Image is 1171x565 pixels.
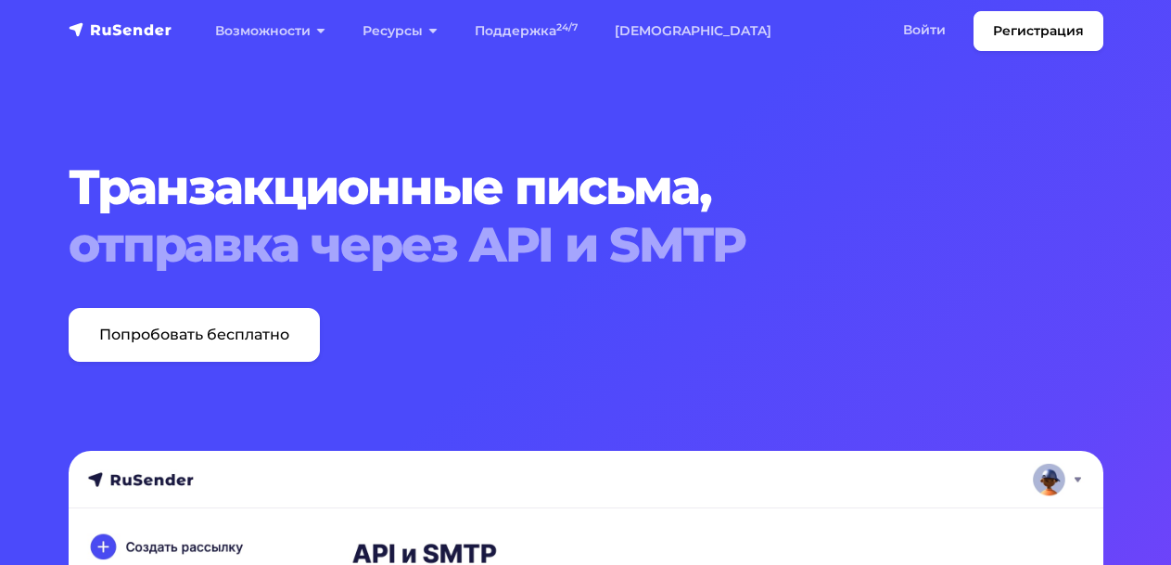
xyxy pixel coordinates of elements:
[69,308,320,362] a: Попробовать бесплатно
[556,21,578,33] sup: 24/7
[456,12,596,50] a: Поддержка24/7
[596,12,790,50] a: [DEMOGRAPHIC_DATA]
[69,20,172,39] img: RuSender
[69,159,1103,275] h1: Транзакционные письма,
[974,11,1103,51] a: Регистрация
[197,12,344,50] a: Возможности
[885,11,964,49] a: Войти
[344,12,456,50] a: Ресурсы
[69,216,1103,274] span: отправка через API и SMTP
